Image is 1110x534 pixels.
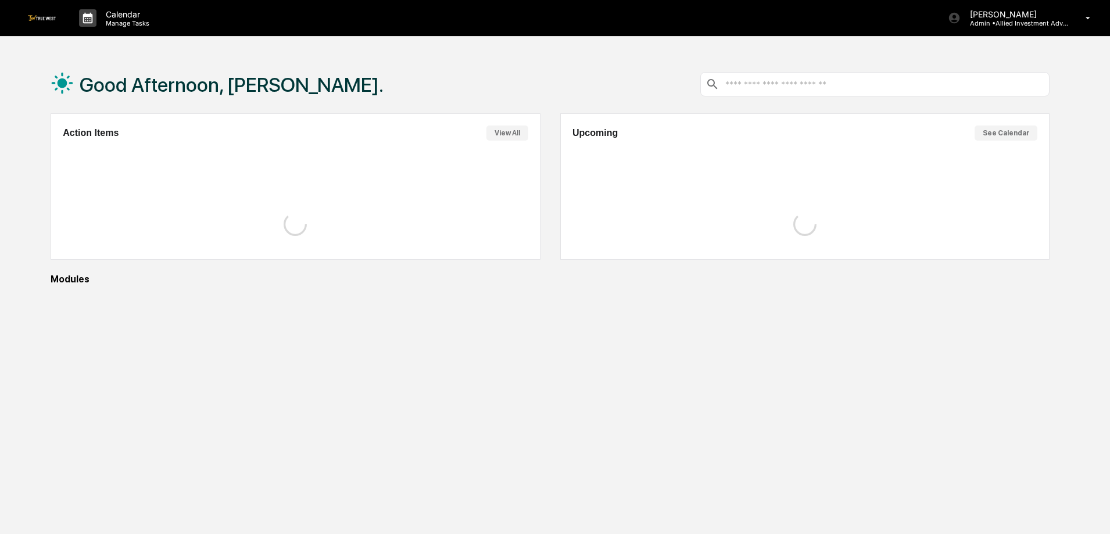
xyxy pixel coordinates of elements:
p: [PERSON_NAME] [961,9,1069,19]
button: View All [486,126,528,141]
img: logo [28,15,56,20]
div: Modules [51,274,1050,285]
h2: Action Items [63,128,119,138]
p: Admin • Allied Investment Advisors [961,19,1069,27]
h2: Upcoming [572,128,618,138]
p: Manage Tasks [96,19,155,27]
p: Calendar [96,9,155,19]
h1: Good Afternoon, [PERSON_NAME]. [80,73,384,96]
button: See Calendar [975,126,1037,141]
